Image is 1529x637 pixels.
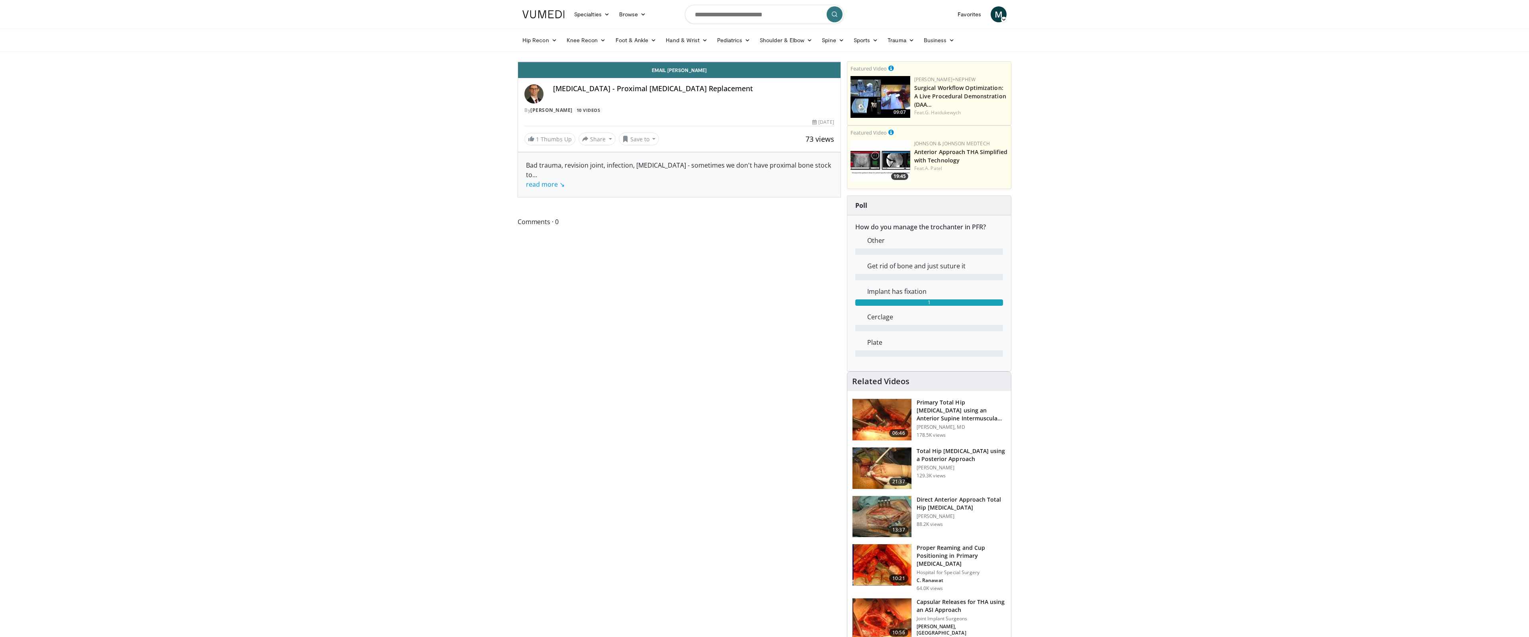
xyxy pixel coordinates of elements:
[851,140,910,182] a: 19:45
[914,84,1006,108] a: Surgical Workflow Optimization: A Live Procedural Demonstration (DAA…
[852,399,911,440] img: 263423_3.png.150x105_q85_crop-smart_upscale.jpg
[524,84,544,104] img: Avatar
[891,173,908,180] span: 19:45
[530,107,573,113] a: [PERSON_NAME]
[574,107,603,113] a: 10 Videos
[852,377,909,386] h4: Related Videos
[917,447,1006,463] h3: Total Hip [MEDICAL_DATA] using a Posterior Approach
[914,76,976,83] a: [PERSON_NAME]+Nephew
[917,424,1006,430] p: [PERSON_NAME], MD
[685,5,844,24] input: Search topics, interventions
[917,521,943,528] p: 88.2K views
[917,623,1006,636] p: [PERSON_NAME], [GEOGRAPHIC_DATA]
[661,32,712,48] a: Hand & Wrist
[917,496,1006,512] h3: Direct Anterior Approach Total Hip [MEDICAL_DATA]
[861,338,1009,347] dd: Plate
[569,6,614,22] a: Specialties
[953,6,986,22] a: Favorites
[518,217,841,227] span: Comments 0
[614,6,651,22] a: Browse
[861,312,1009,322] dd: Cerclage
[917,585,943,592] p: 64.0K views
[925,109,961,116] a: G. Haidukewych
[526,160,833,189] div: Bad trauma, revision joint, infection, [MEDICAL_DATA] - sometimes we don't have proximal bone sto...
[851,76,910,118] a: 09:07
[917,544,1006,568] h3: Proper Reaming and Cup Positioning in Primary [MEDICAL_DATA]
[852,496,1006,538] a: 13:37 Direct Anterior Approach Total Hip [MEDICAL_DATA] [PERSON_NAME] 88.2K views
[712,32,755,48] a: Pediatrics
[579,133,616,145] button: Share
[917,577,1006,584] p: C. Ranawat
[851,76,910,118] img: bcfc90b5-8c69-4b20-afee-af4c0acaf118.150x105_q85_crop-smart_upscale.jpg
[861,236,1009,245] dd: Other
[524,133,575,145] a: 1 Thumbs Up
[755,32,817,48] a: Shoulder & Elbow
[518,62,841,78] a: Email [PERSON_NAME]
[914,140,990,147] a: Johnson & Johnson MedTech
[925,165,942,172] a: A. Patel
[889,629,908,637] span: 10:56
[917,513,1006,520] p: [PERSON_NAME]
[861,287,1009,296] dd: Implant has fixation
[536,135,539,143] span: 1
[855,299,1003,306] div: 1
[917,569,1006,576] p: Hospital for Special Surgery
[883,32,919,48] a: Trauma
[526,180,565,189] a: read more ↘
[889,574,908,582] span: 10:21
[562,32,611,48] a: Knee Recon
[524,107,834,114] div: By
[806,134,834,144] span: 73 views
[851,65,887,72] small: Featured Video
[611,32,661,48] a: Foot & Ankle
[852,496,911,537] img: 294118_0000_1.png.150x105_q85_crop-smart_upscale.jpg
[851,140,910,182] img: 06bb1c17-1231-4454-8f12-6191b0b3b81a.150x105_q85_crop-smart_upscale.jpg
[855,223,1003,231] h6: How do you manage the trochanter in PFR?
[917,465,1006,471] p: [PERSON_NAME]
[851,129,887,136] small: Featured Video
[889,478,908,486] span: 21:37
[817,32,849,48] a: Spine
[812,119,834,126] div: [DATE]
[852,447,1006,489] a: 21:37 Total Hip [MEDICAL_DATA] using a Posterior Approach [PERSON_NAME] 129.3K views
[852,399,1006,441] a: 06:46 Primary Total Hip [MEDICAL_DATA] using an Anterior Supine Intermuscula… [PERSON_NAME], MD 1...
[849,32,883,48] a: Sports
[914,109,1008,116] div: Feat.
[889,526,908,534] span: 13:37
[852,544,1006,592] a: 10:21 Proper Reaming and Cup Positioning in Primary [MEDICAL_DATA] Hospital for Special Surgery C...
[861,261,1009,271] dd: Get rid of bone and just suture it
[914,165,1008,172] div: Feat.
[914,148,1007,164] a: Anterior Approach THA Simplified with Technology
[852,544,911,586] img: 9ceeadf7-7a50-4be6-849f-8c42a554e74d.150x105_q85_crop-smart_upscale.jpg
[919,32,960,48] a: Business
[917,432,946,438] p: 178.5K views
[991,6,1007,22] a: M
[917,616,1006,622] p: Joint Implant Surgeons
[619,133,659,145] button: Save to
[917,598,1006,614] h3: Capsular Releases for THA using an ASI Approach
[852,447,911,489] img: 286987_0000_1.png.150x105_q85_crop-smart_upscale.jpg
[522,10,565,18] img: VuMedi Logo
[889,429,908,437] span: 06:46
[855,201,867,210] strong: Poll
[553,84,834,93] h4: [MEDICAL_DATA] - Proximal [MEDICAL_DATA] Replacement
[917,399,1006,422] h3: Primary Total Hip [MEDICAL_DATA] using an Anterior Supine Intermuscula…
[891,109,908,116] span: 09:07
[518,32,562,48] a: Hip Recon
[917,473,946,479] p: 129.3K views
